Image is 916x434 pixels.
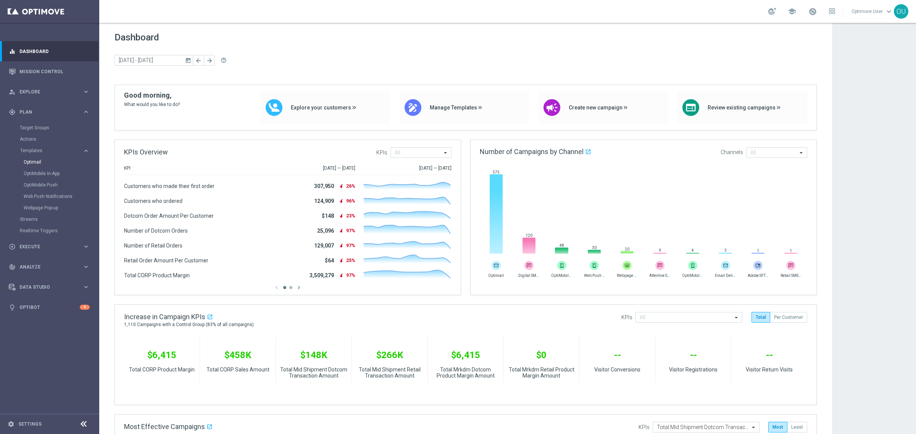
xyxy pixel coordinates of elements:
i: track_changes [9,264,16,270]
div: OU [894,4,908,19]
a: Dashboard [19,41,90,61]
a: Realtime Triggers [20,228,79,234]
i: keyboard_arrow_right [82,243,90,250]
i: person_search [9,88,16,95]
span: Templates [20,148,75,153]
a: Settings [18,422,42,426]
div: Webpage Pop-up [24,202,98,214]
a: Webpage Pop-up [24,205,79,211]
div: Optibot [9,297,90,317]
button: track_changes Analyze keyboard_arrow_right [8,264,90,270]
span: Data Studio [19,285,82,289]
div: Optimail [24,156,98,168]
a: Target Groups [20,125,79,131]
div: Dashboard [9,41,90,61]
a: Web Push Notifications [24,193,79,199]
button: equalizer Dashboard [8,48,90,55]
span: school [788,7,796,16]
button: person_search Explore keyboard_arrow_right [8,89,90,95]
div: Streams [20,214,98,225]
span: Plan [19,110,82,114]
i: keyboard_arrow_right [82,283,90,291]
button: Data Studio keyboard_arrow_right [8,284,90,290]
div: Realtime Triggers [20,225,98,236]
div: 3 [80,305,90,310]
a: OptiMobile In-App [24,170,79,177]
a: Actions [20,136,79,142]
div: Target Groups [20,122,98,133]
div: OptiMobile In-App [24,168,98,179]
div: Templates [20,148,82,153]
i: gps_fixed [9,109,16,116]
div: Plan [9,109,82,116]
i: keyboard_arrow_right [82,88,90,95]
div: OptiMobile Push [24,179,98,191]
span: Execute [19,244,82,249]
div: Execute [9,243,82,250]
a: Optibot [19,297,80,317]
div: Mission Control [9,61,90,82]
a: Mission Control [19,61,90,82]
i: equalizer [9,48,16,55]
span: Explore [19,90,82,94]
div: Data Studio [9,284,82,291]
button: gps_fixed Plan keyboard_arrow_right [8,109,90,115]
button: lightbulb Optibot 3 [8,304,90,310]
button: Mission Control [8,69,90,75]
i: lightbulb [9,304,16,311]
span: Analyze [19,265,82,269]
span: keyboard_arrow_down [885,7,893,16]
i: keyboard_arrow_right [82,147,90,154]
a: OptiMobile Push [24,182,79,188]
i: settings [8,421,15,428]
div: Analyze [9,264,82,270]
i: keyboard_arrow_right [82,263,90,270]
a: Optimove Userkeyboard_arrow_down [851,6,894,17]
a: Streams [20,216,79,222]
a: Optimail [24,159,79,165]
div: Web Push Notifications [24,191,98,202]
i: keyboard_arrow_right [82,108,90,116]
i: play_circle_outline [9,243,16,250]
div: Templates [20,145,98,214]
button: Templates keyboard_arrow_right [20,148,90,154]
div: Explore [9,88,82,95]
button: play_circle_outline Execute keyboard_arrow_right [8,244,90,250]
div: Actions [20,133,98,145]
